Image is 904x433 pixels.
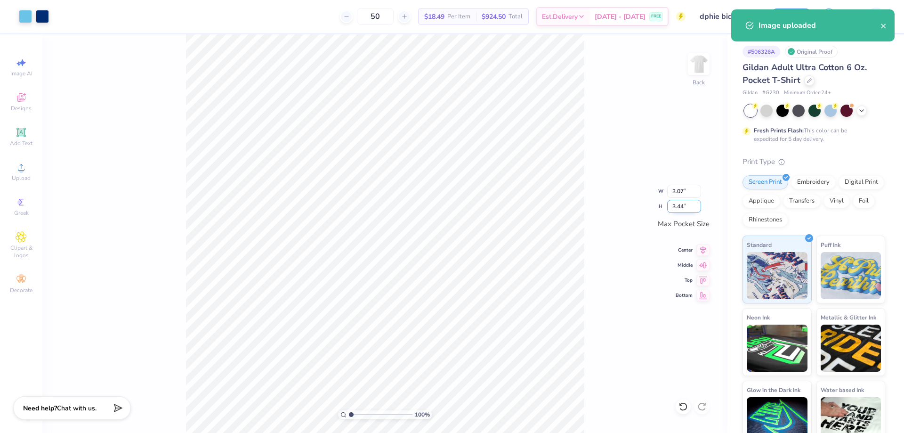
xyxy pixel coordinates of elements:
div: Rhinestones [743,213,788,227]
div: Print Type [743,156,885,167]
button: close [880,20,887,31]
input: Untitled Design [693,7,762,26]
span: Add Text [10,139,32,147]
input: – – [357,8,394,25]
div: Back [693,78,705,87]
div: # 506326A [743,46,780,57]
span: Total [508,12,523,22]
span: [DATE] - [DATE] [595,12,646,22]
div: Screen Print [743,175,788,189]
span: FREE [651,13,661,20]
span: Middle [676,262,693,269]
span: Decorate [10,286,32,294]
span: Glow in the Dark Ink [747,385,800,395]
div: Transfers [783,194,821,208]
span: $18.49 [424,12,444,22]
span: Center [676,247,693,253]
img: Neon Ink [747,325,807,372]
span: Gildan Adult Ultra Cotton 6 Oz. Pocket T-Shirt [743,62,867,86]
img: Metallic & Glitter Ink [821,325,881,372]
div: Digital Print [839,175,884,189]
span: Metallic & Glitter Ink [821,312,876,322]
div: Image uploaded [759,20,880,31]
span: Image AI [10,70,32,77]
span: Gildan [743,89,758,97]
span: Neon Ink [747,312,770,322]
span: Est. Delivery [542,12,578,22]
span: Per Item [447,12,470,22]
span: Chat with us. [57,404,97,413]
span: Minimum Order: 24 + [784,89,831,97]
div: This color can be expedited for 5 day delivery. [754,126,870,143]
img: Standard [747,252,807,299]
span: Designs [11,105,32,112]
strong: Need help? [23,404,57,413]
span: Top [676,277,693,284]
div: Applique [743,194,780,208]
span: 100 % [415,410,430,419]
span: Puff Ink [821,240,840,250]
span: Clipart & logos [5,244,38,259]
div: Vinyl [823,194,850,208]
span: Bottom [676,292,693,299]
img: Puff Ink [821,252,881,299]
div: Original Proof [785,46,838,57]
span: # G230 [762,89,779,97]
div: Embroidery [791,175,836,189]
strong: Fresh Prints Flash: [754,127,804,134]
img: Back [689,55,708,74]
span: Water based Ink [821,385,864,395]
span: Upload [12,174,31,182]
span: Greek [14,209,29,217]
span: Standard [747,240,772,250]
span: $924.50 [482,12,506,22]
div: Foil [853,194,875,208]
